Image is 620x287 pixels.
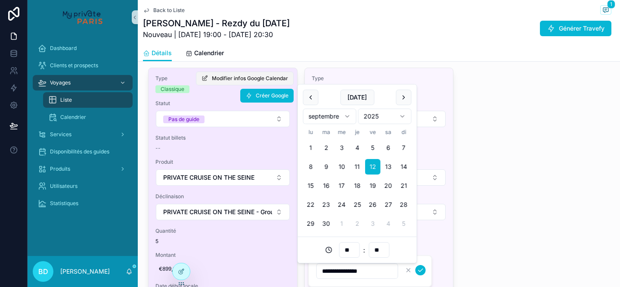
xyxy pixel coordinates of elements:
button: [DATE] [340,90,374,105]
table: septembre 2025 [303,128,412,231]
img: App logo [63,10,102,24]
span: Montant [155,252,290,259]
span: Dashboard [50,45,77,52]
button: Select Button [156,204,290,220]
button: mardi 30 septembre 2025 [319,216,334,231]
span: Nouveau | [DATE] 19:00 - [DATE] 20:30 [143,29,290,40]
button: Modifier infos Google Calendar [196,72,294,85]
button: jeudi 2 octobre 2025 [350,216,365,231]
a: Back to Liste [143,7,185,14]
button: vendredi 26 septembre 2025 [365,197,381,212]
button: dimanche 28 septembre 2025 [396,197,412,212]
span: Utilisateurs [50,183,77,190]
button: mardi 16 septembre 2025 [319,178,334,193]
button: samedi 4 octobre 2025 [381,216,396,231]
button: dimanche 21 septembre 2025 [396,178,412,193]
span: Liste [60,97,72,103]
span: Produit [155,159,290,165]
button: lundi 22 septembre 2025 [303,197,319,212]
h1: [PERSON_NAME] - Rezdy du [DATE] [143,17,290,29]
button: vendredi 3 octobre 2025 [365,216,381,231]
span: Créer Google [256,92,288,99]
span: Disponibilités des guides [50,148,109,155]
button: mercredi 3 septembre 2025 [334,140,350,156]
span: Produits [50,165,70,172]
div: scrollable content [28,34,138,222]
button: jeudi 18 septembre 2025 [350,178,365,193]
button: lundi 1 septembre 2025 [303,140,319,156]
th: mercredi [334,128,350,137]
span: Déclinaison [155,193,290,200]
span: €899,00 [159,265,287,272]
button: mardi 2 septembre 2025 [319,140,334,156]
a: Disponibilités des guides [33,144,133,159]
a: Clients et prospects [33,58,133,73]
span: Quantité [155,228,290,234]
button: Créer Google [240,89,294,103]
button: mercredi 10 septembre 2025 [334,159,350,175]
a: Liste [43,92,133,108]
th: vendredi [365,128,381,137]
button: lundi 15 septembre 2025 [303,178,319,193]
a: Calendrier [186,45,224,62]
span: Calendrier [194,49,224,57]
button: samedi 20 septembre 2025 [381,178,396,193]
span: PRIVATE CRUISE ON THE SEINE - Group from 1 to 5 [163,208,272,216]
button: samedi 6 septembre 2025 [381,140,396,156]
button: 1 [600,5,611,16]
span: Voyages [50,79,71,86]
span: Calendrier [60,114,86,121]
button: dimanche 5 octobre 2025 [396,216,412,231]
button: mardi 23 septembre 2025 [319,197,334,212]
button: Générer Travefy [540,21,611,36]
span: Générer Travefy [559,24,604,33]
button: jeudi 4 septembre 2025 [350,140,365,156]
span: PRIVATE CRUISE ON THE SEINE [163,173,254,182]
a: Statistiques [33,196,133,211]
span: Services [50,131,71,138]
p: [PERSON_NAME] [60,267,110,276]
span: Modifier infos Google Calendar [212,75,288,82]
a: Services [33,127,133,142]
button: vendredi 19 septembre 2025 [365,178,381,193]
th: lundi [303,128,319,137]
a: Voyages [33,75,133,90]
button: Select Button [156,111,290,127]
th: jeudi [350,128,365,137]
button: vendredi 5 septembre 2025 [365,140,381,156]
th: samedi [381,128,396,137]
span: Clients et prospects [50,62,98,69]
div: : [303,242,412,258]
button: samedi 27 septembre 2025 [381,197,396,212]
button: Select Button [156,169,290,186]
span: Statut [155,100,290,107]
span: Statistiques [50,200,78,207]
a: Calendrier [43,109,133,125]
th: dimanche [396,128,412,137]
a: Utilisateurs [33,178,133,194]
button: samedi 13 septembre 2025 [381,159,396,175]
span: -- [155,145,161,152]
span: Statut billets [155,134,290,141]
span: Type [312,75,446,82]
button: vendredi 12 septembre 2025, selected [365,159,381,175]
a: Produits [33,161,133,177]
a: Détails [143,45,172,62]
span: Back to Liste [153,7,185,14]
div: Pas de guide [168,115,199,123]
button: jeudi 25 septembre 2025 [350,197,365,212]
span: 5 [155,238,290,245]
button: mercredi 1 octobre 2025 [334,216,350,231]
button: lundi 29 septembre 2025 [303,216,319,231]
a: Dashboard [33,41,133,56]
span: Détails [152,49,172,57]
button: jeudi 11 septembre 2025 [350,159,365,175]
th: mardi [319,128,334,137]
button: lundi 8 septembre 2025 [303,159,319,175]
button: dimanche 14 septembre 2025 [396,159,412,175]
button: mercredi 24 septembre 2025 [334,197,350,212]
button: dimanche 7 septembre 2025 [396,140,412,156]
button: mercredi 17 septembre 2025 [334,178,350,193]
span: BD [38,266,48,277]
button: mardi 9 septembre 2025 [319,159,334,175]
